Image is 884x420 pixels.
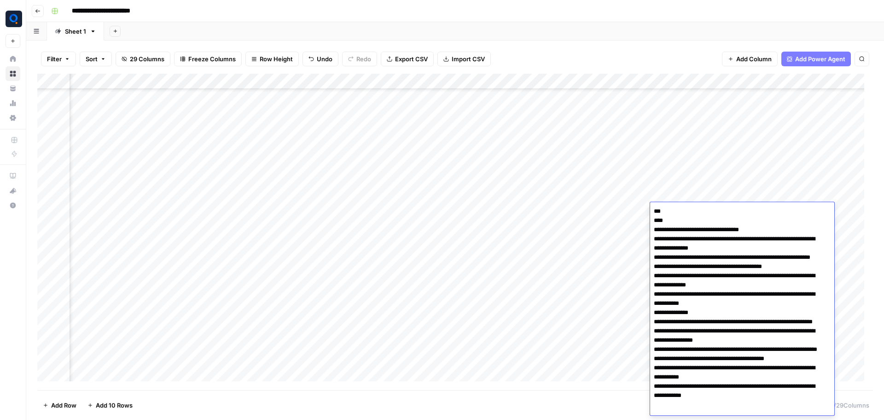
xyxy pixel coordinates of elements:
a: Browse [6,66,20,81]
span: Sort [86,54,98,64]
div: 29/29 Columns [814,398,873,413]
a: Usage [6,96,20,111]
a: Sheet 1 [47,22,104,41]
button: Add Row [37,398,82,413]
button: Freeze Columns [174,52,242,66]
button: Workspace: Qubit - SEO [6,7,20,30]
button: Undo [302,52,338,66]
button: Filter [41,52,76,66]
span: Undo [317,54,332,64]
button: Add 10 Rows [82,398,138,413]
a: AirOps Academy [6,169,20,183]
button: Redo [342,52,377,66]
span: Freeze Columns [188,54,236,64]
button: Import CSV [437,52,491,66]
span: Redo [356,54,371,64]
div: Sheet 1 [65,27,86,36]
button: Add Power Agent [781,52,851,66]
span: Add Power Agent [795,54,845,64]
a: Your Data [6,81,20,96]
button: Sort [80,52,112,66]
img: Qubit - SEO Logo [6,11,22,27]
span: Export CSV [395,54,428,64]
span: 29 Columns [130,54,164,64]
span: Add 10 Rows [96,401,133,410]
button: Add Column [722,52,778,66]
div: What's new? [6,184,20,198]
span: Filter [47,54,62,64]
button: Export CSV [381,52,434,66]
button: 29 Columns [116,52,170,66]
button: Help + Support [6,198,20,213]
a: Home [6,52,20,66]
button: Row Height [245,52,299,66]
a: Settings [6,111,20,125]
button: What's new? [6,183,20,198]
span: Add Row [51,401,76,410]
span: Row Height [260,54,293,64]
span: Import CSV [452,54,485,64]
span: Add Column [736,54,772,64]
